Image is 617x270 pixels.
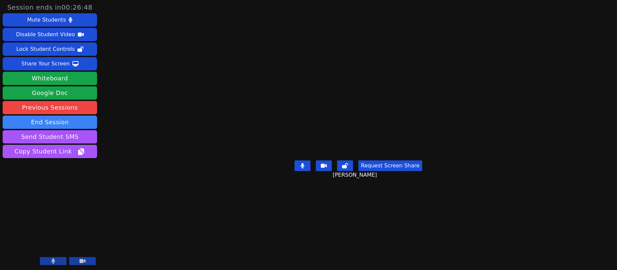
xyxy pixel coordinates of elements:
a: Previous Sessions [3,101,97,114]
button: Mute Students [3,13,97,27]
time: 00:26:48 [62,3,93,11]
div: Disable Student Video [16,29,75,40]
div: Lock Student Controls [16,44,75,54]
div: Share Your Screen [21,58,70,69]
button: End Session [3,116,97,129]
button: Disable Student Video [3,28,97,41]
a: Google Doc [3,86,97,100]
div: Mute Students [27,15,66,25]
button: Whiteboard [3,72,97,85]
span: Session ends in [7,3,93,12]
button: Copy Student Link [3,145,97,158]
button: Request Screen Share [358,160,422,171]
button: Send Student SMS [3,130,97,143]
span: [PERSON_NAME] [333,171,379,179]
button: Lock Student Controls [3,43,97,56]
button: Share Your Screen [3,57,97,70]
span: Copy Student Link [15,147,85,156]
